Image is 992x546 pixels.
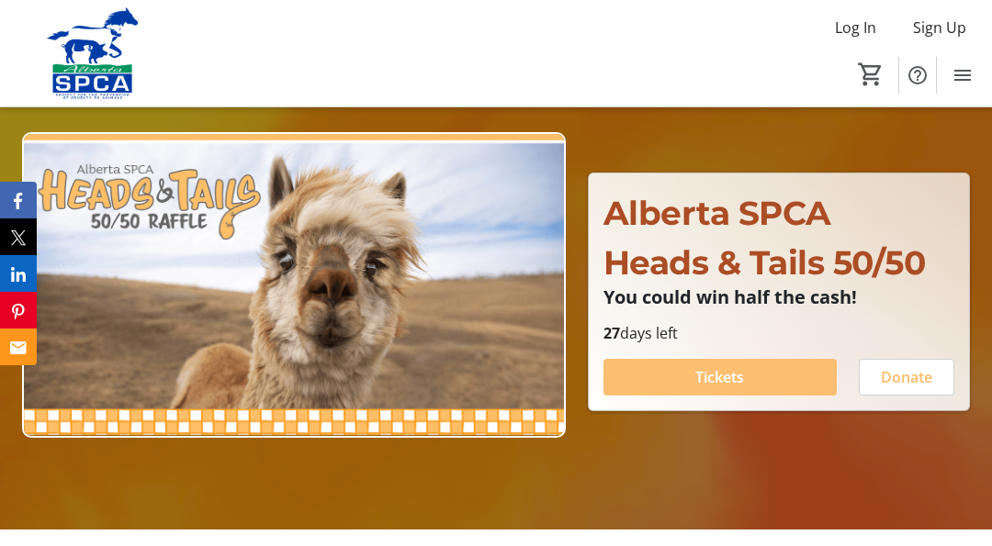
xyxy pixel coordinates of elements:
[835,17,876,39] span: Log In
[603,359,837,396] button: Tickets
[859,359,954,396] button: Donate
[944,57,981,94] button: Menu
[603,323,620,343] span: 27
[22,132,566,438] img: Campaign CTA Media Photo
[854,58,887,91] button: Cart
[603,322,954,344] p: days left
[898,13,981,42] button: Sign Up
[695,366,744,388] span: Tickets
[899,57,936,94] button: Help
[603,193,831,233] span: Alberta SPCA
[11,7,175,99] img: Alberta SPCA's Logo
[603,242,926,283] span: Heads & Tails 50/50
[881,366,932,388] span: Donate
[820,13,891,42] button: Log In
[603,287,954,307] p: You could win half the cash!
[913,17,966,39] span: Sign Up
